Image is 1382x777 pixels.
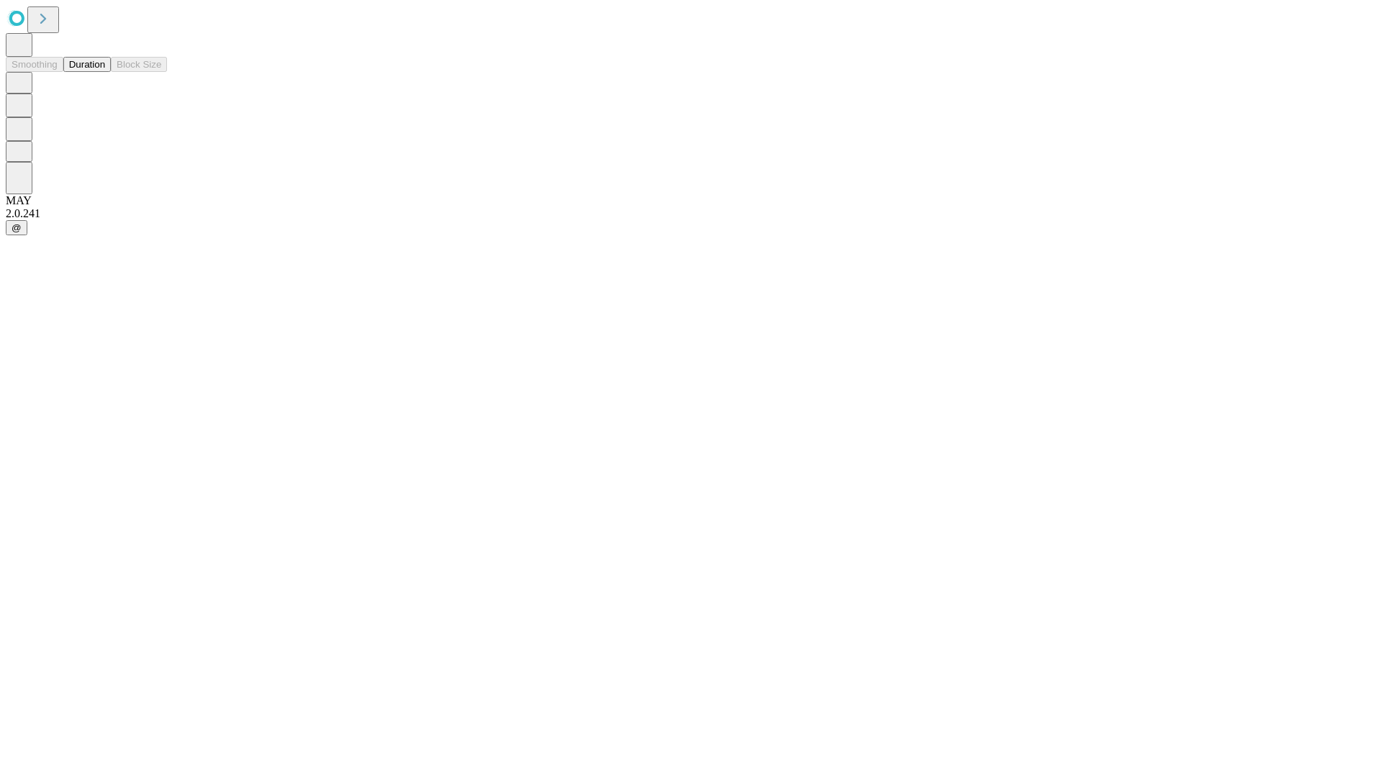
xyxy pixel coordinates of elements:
button: Duration [63,57,111,72]
button: Smoothing [6,57,63,72]
div: MAY [6,194,1376,207]
button: @ [6,220,27,235]
button: Block Size [111,57,167,72]
span: @ [12,222,22,233]
div: 2.0.241 [6,207,1376,220]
